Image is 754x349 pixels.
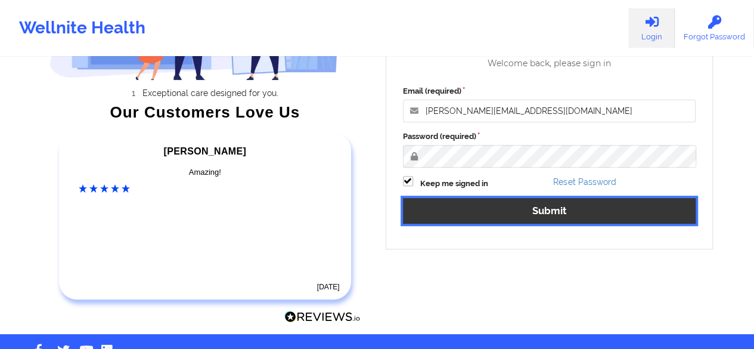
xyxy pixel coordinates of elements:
span: [PERSON_NAME] [164,146,246,156]
input: Email address [403,100,696,122]
a: Reviews.io Logo [284,311,361,326]
li: Exceptional care designed for you. [60,88,361,98]
time: [DATE] [317,283,340,291]
label: Password (required) [403,131,696,143]
label: Keep me signed in [420,178,488,190]
a: Login [628,8,675,48]
button: Submit [403,198,696,224]
label: Email (required) [403,85,696,97]
a: Forgot Password [675,8,754,48]
a: Reset Password [553,177,616,187]
img: Reviews.io Logo [284,311,361,323]
div: Amazing! [79,166,331,178]
div: Our Customers Love Us [49,106,361,118]
div: Welcome back, please sign in [395,58,705,69]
